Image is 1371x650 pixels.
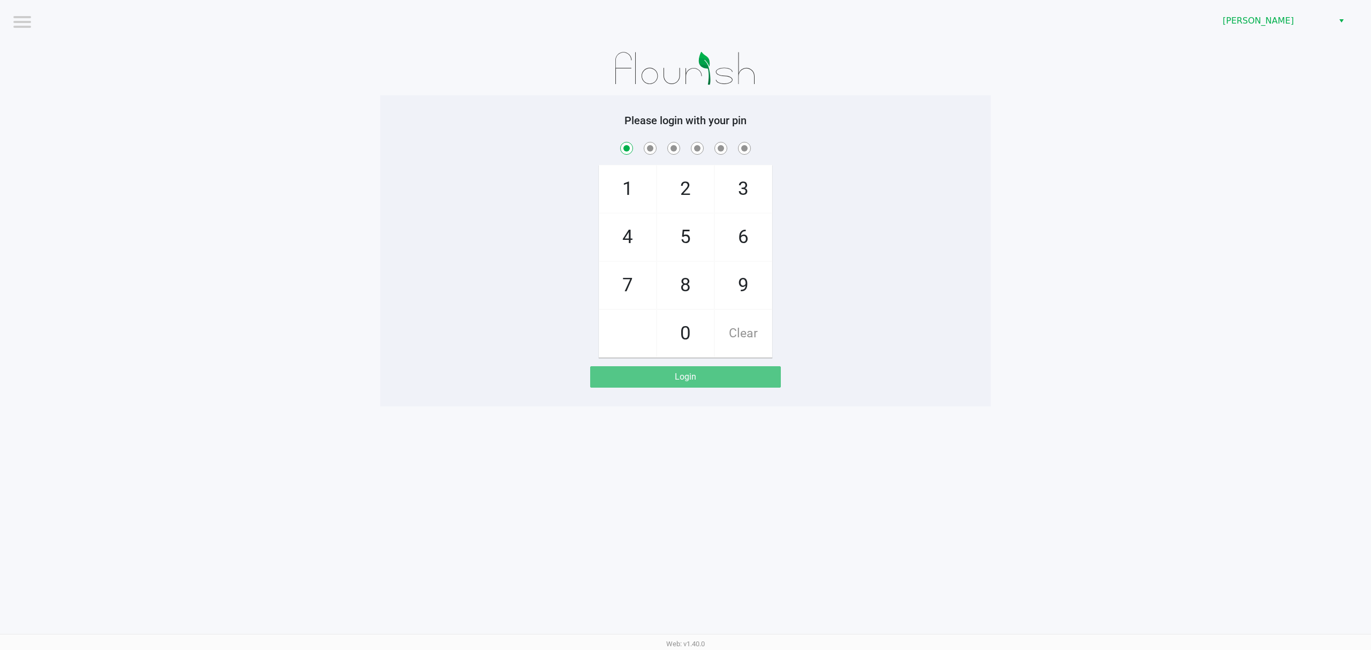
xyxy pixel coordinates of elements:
span: 3 [715,165,772,213]
span: 0 [657,310,714,357]
span: 4 [599,214,656,261]
button: Select [1334,11,1349,31]
span: 7 [599,262,656,309]
span: 1 [599,165,656,213]
span: 9 [715,262,772,309]
span: Clear [715,310,772,357]
span: Web: v1.40.0 [666,640,705,648]
h5: Please login with your pin [388,114,983,127]
span: 5 [657,214,714,261]
span: 6 [715,214,772,261]
span: 2 [657,165,714,213]
span: 8 [657,262,714,309]
span: [PERSON_NAME] [1223,14,1327,27]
